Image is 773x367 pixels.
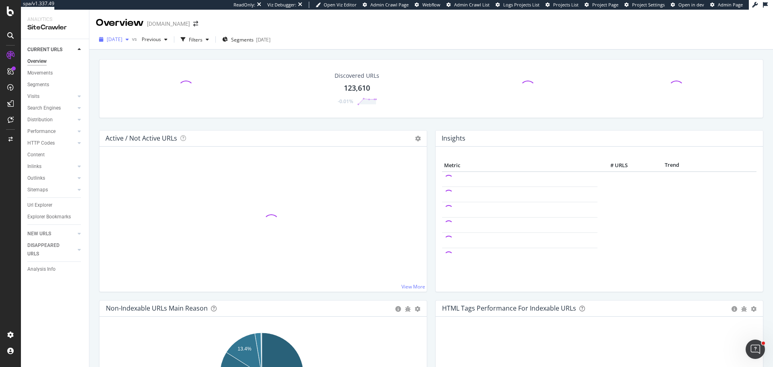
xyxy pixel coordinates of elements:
[415,2,440,8] a: Webflow
[442,160,597,172] th: Metric
[27,151,45,159] div: Content
[454,2,490,8] span: Admin Crawl List
[27,57,47,66] div: Overview
[27,116,75,124] a: Distribution
[335,72,379,80] div: Discovered URLs
[27,116,53,124] div: Distribution
[27,139,75,147] a: HTTP Codes
[27,186,48,194] div: Sitemaps
[27,46,62,54] div: CURRENT URLS
[710,2,743,8] a: Admin Page
[219,33,274,46] button: Segments[DATE]
[132,35,138,42] span: vs
[106,304,208,312] div: Non-Indexable URLs Main Reason
[27,104,61,112] div: Search Engines
[741,306,747,312] div: bug
[442,133,465,144] h4: Insights
[27,230,75,238] a: NEW URLS
[96,16,144,30] div: Overview
[671,2,704,8] a: Open in dev
[751,306,756,312] div: gear
[632,2,665,8] span: Project Settings
[553,2,579,8] span: Projects List
[422,2,440,8] span: Webflow
[27,162,75,171] a: Inlinks
[27,57,83,66] a: Overview
[138,36,161,43] span: Previous
[27,139,55,147] div: HTTP Codes
[338,98,353,105] div: -0.01%
[27,174,75,182] a: Outlinks
[27,69,83,77] a: Movements
[746,340,765,359] iframe: Intercom live chat
[27,241,75,258] a: DISAPPEARED URLS
[442,304,576,312] div: HTML Tags Performance for Indexable URLs
[446,2,490,8] a: Admin Crawl List
[27,162,41,171] div: Inlinks
[395,306,401,312] div: circle-info
[147,20,190,28] div: [DOMAIN_NAME]
[27,23,83,32] div: SiteCrawler
[546,2,579,8] a: Projects List
[624,2,665,8] a: Project Settings
[27,69,53,77] div: Movements
[27,127,75,136] a: Performance
[231,36,254,43] span: Segments
[27,213,83,221] a: Explorer Bookmarks
[344,83,370,93] div: 123,610
[27,174,45,182] div: Outlinks
[718,2,743,8] span: Admin Page
[27,104,75,112] a: Search Engines
[732,306,737,312] div: circle-info
[27,151,83,159] a: Content
[363,2,409,8] a: Admin Crawl Page
[27,265,83,274] a: Analysis Info
[105,133,177,144] h4: Active / Not Active URLs
[238,346,251,352] text: 13.4%
[27,201,52,209] div: Url Explorer
[630,160,714,172] th: Trend
[27,265,56,274] div: Analysis Info
[138,33,171,46] button: Previous
[27,186,75,194] a: Sitemaps
[27,213,71,221] div: Explorer Bookmarks
[592,2,618,8] span: Project Page
[401,283,425,290] a: View More
[27,16,83,23] div: Analytics
[503,2,539,8] span: Logs Projects List
[324,2,357,8] span: Open Viz Editor
[415,306,420,312] div: gear
[415,136,421,141] i: Options
[96,33,132,46] button: [DATE]
[27,92,75,101] a: Visits
[189,36,203,43] div: Filters
[316,2,357,8] a: Open Viz Editor
[27,230,51,238] div: NEW URLS
[405,306,411,312] div: bug
[496,2,539,8] a: Logs Projects List
[370,2,409,8] span: Admin Crawl Page
[193,21,198,27] div: arrow-right-arrow-left
[256,36,271,43] div: [DATE]
[678,2,704,8] span: Open in dev
[234,2,255,8] div: ReadOnly:
[178,33,212,46] button: Filters
[27,127,56,136] div: Performance
[27,81,83,89] a: Segments
[27,92,39,101] div: Visits
[267,2,296,8] div: Viz Debugger:
[585,2,618,8] a: Project Page
[597,160,630,172] th: # URLS
[27,201,83,209] a: Url Explorer
[27,241,68,258] div: DISAPPEARED URLS
[27,81,49,89] div: Segments
[27,46,75,54] a: CURRENT URLS
[107,36,122,43] span: 2025 Sep. 30th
